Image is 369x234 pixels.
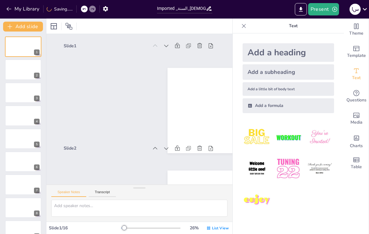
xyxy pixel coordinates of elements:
img: 6.jpeg [305,154,334,183]
span: Media [350,119,363,126]
button: Present [308,3,339,15]
div: 4 [5,105,41,126]
div: Add a subheading [243,64,334,80]
span: Table [351,164,362,170]
div: 26 % [187,225,201,231]
div: 5 [34,142,40,147]
span: Text [352,74,361,81]
div: Change the overall theme [344,19,369,41]
div: 6 [5,151,41,172]
button: Export to PowerPoint [295,3,307,15]
div: 8 [5,198,41,218]
img: 4.jpeg [243,154,271,183]
img: 2.jpeg [274,123,303,152]
div: 7 [5,174,41,195]
div: Saving...... [47,6,73,12]
input: Insert title [157,4,206,13]
div: س ا [350,4,361,15]
div: 5 [5,129,41,149]
div: Add a formula [243,98,334,113]
div: Slide 2 [85,138,165,178]
span: Theme [349,30,363,37]
div: 1 [5,36,41,57]
img: 5.jpeg [274,154,303,183]
button: Transcript [89,190,116,197]
div: 1 [34,49,40,55]
div: Slide 1 [43,45,123,85]
div: 3 [5,83,41,103]
div: 4 [34,119,40,124]
div: Add charts and graphs [344,130,369,152]
div: Add a little bit of body text [243,82,334,96]
button: س ا [350,3,361,15]
span: Questions [346,97,367,104]
div: Add a heading [243,43,334,62]
div: Slide 1 / 16 [49,225,121,231]
img: 1.jpeg [243,123,271,152]
img: 7.jpeg [243,186,271,215]
button: Add slide [3,22,43,32]
div: 3 [34,96,40,101]
div: 6 [34,164,40,170]
span: Charts [350,143,363,149]
div: Add ready made slides [344,41,369,63]
button: My Library [5,4,42,14]
span: Position [65,23,73,30]
div: Add text boxes [344,63,369,85]
div: 7 [34,188,40,193]
span: List View [212,226,229,231]
span: Template [347,52,366,59]
div: Get real-time input from your audience [344,85,369,108]
div: Add images, graphics, shapes or video [344,108,369,130]
div: Add a table [344,152,369,174]
div: 8 [34,211,40,216]
div: Layout [49,21,59,31]
p: Text [249,19,338,33]
button: Speaker Notes [51,190,86,197]
div: 2 [34,73,40,78]
img: 3.jpeg [305,123,334,152]
div: 2 [5,59,41,80]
